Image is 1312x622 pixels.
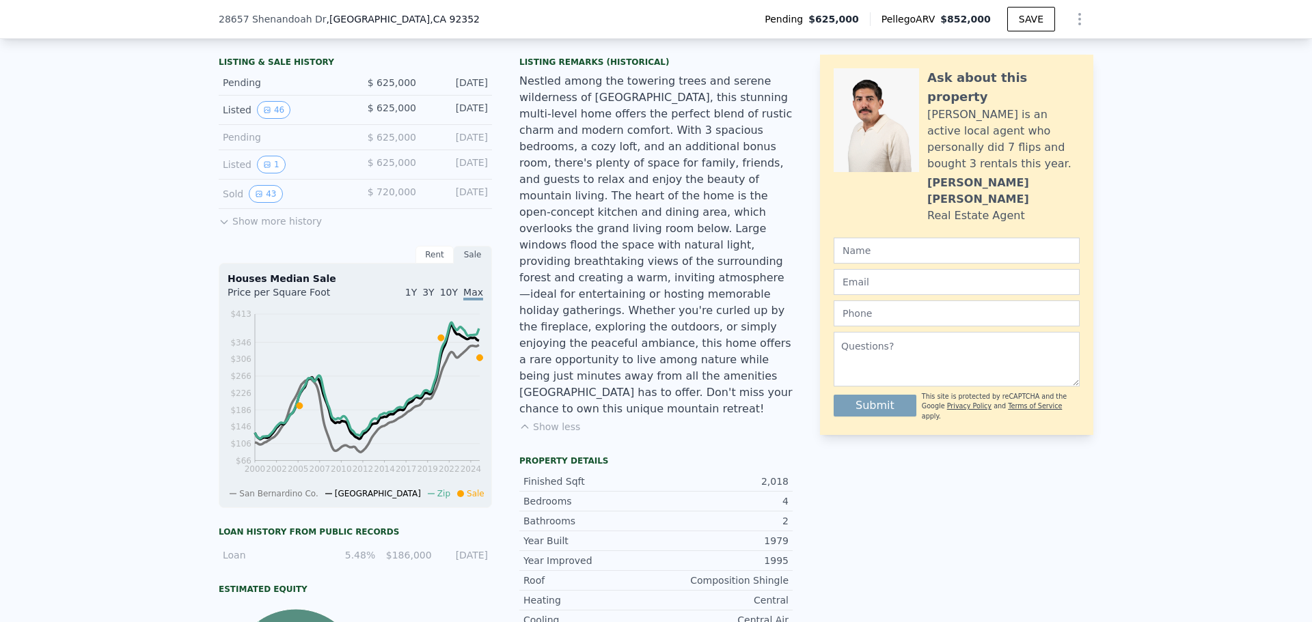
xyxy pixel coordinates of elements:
div: Year Built [523,534,656,548]
div: Sold [223,185,344,203]
div: Year Improved [523,554,656,567]
button: View historical data [249,185,282,203]
span: Zip [437,489,450,498]
span: $ 625,000 [368,77,416,88]
div: Ask about this property [927,68,1080,107]
tspan: $146 [230,422,251,432]
span: 28657 Shenandoah Dr [219,12,327,26]
tspan: $66 [236,456,251,466]
div: [PERSON_NAME] is an active local agent who personally did 7 flips and bought 3 rentals this year. [927,107,1080,172]
div: [DATE] [427,156,488,173]
tspan: 2014 [374,464,395,474]
div: [PERSON_NAME] [PERSON_NAME] [927,175,1080,208]
div: 1979 [656,534,789,548]
div: Loan history from public records [219,526,492,537]
input: Email [834,269,1080,295]
span: Max [463,287,483,300]
div: Pending [223,130,344,144]
div: Bedrooms [523,494,656,508]
tspan: 2005 [288,464,309,474]
div: Roof [523,574,656,587]
tspan: 2024 [461,464,482,474]
div: [DATE] [440,548,488,562]
div: Central [656,593,789,607]
tspan: $266 [230,371,251,381]
div: Houses Median Sale [228,272,483,285]
div: Rent [415,246,454,264]
div: $186,000 [383,548,431,562]
span: 10Y [440,287,458,298]
div: Composition Shingle [656,574,789,587]
button: Show more history [219,209,322,228]
div: Loan [223,548,319,562]
span: $ 625,000 [368,102,416,113]
div: 2 [656,514,789,528]
div: [DATE] [427,130,488,144]
div: Listed [223,101,344,119]
div: 5.48% [327,548,375,562]
span: , [GEOGRAPHIC_DATA] [327,12,480,26]
span: $ 720,000 [368,186,416,197]
span: $625,000 [808,12,859,26]
span: [GEOGRAPHIC_DATA] [335,489,421,498]
button: View historical data [257,156,286,173]
div: [DATE] [427,101,488,119]
tspan: 2002 [266,464,287,474]
div: Heating [523,593,656,607]
div: Estimated Equity [219,584,492,595]
div: Sale [454,246,492,264]
span: $852,000 [940,14,991,25]
span: $ 625,000 [368,157,416,168]
div: 4 [656,494,789,508]
div: Listing Remarks (Historical) [519,57,793,68]
tspan: $413 [230,309,251,319]
div: Bathrooms [523,514,656,528]
input: Phone [834,300,1080,326]
div: Real Estate Agent [927,208,1025,224]
span: 1Y [405,287,417,298]
div: 1995 [656,554,789,567]
div: Finished Sqft [523,475,656,488]
span: Sale [467,489,484,498]
tspan: 2012 [353,464,374,474]
span: , CA 92352 [430,14,480,25]
div: Listed [223,156,344,173]
tspan: $306 [230,354,251,364]
tspan: 2000 [245,464,266,474]
div: LISTING & SALE HISTORY [219,57,492,70]
span: $ 625,000 [368,132,416,143]
span: Pellego ARV [881,12,941,26]
div: [DATE] [427,185,488,203]
tspan: $186 [230,406,251,415]
button: Show Options [1066,5,1093,33]
tspan: 2007 [310,464,331,474]
tspan: $106 [230,439,251,449]
div: Nestled among the towering trees and serene wilderness of [GEOGRAPHIC_DATA], this stunning multi-... [519,73,793,417]
tspan: $226 [230,388,251,398]
a: Terms of Service [1008,402,1062,410]
tspan: 2017 [396,464,417,474]
span: Pending [765,12,808,26]
div: 2,018 [656,475,789,488]
div: Property details [519,455,793,466]
button: Submit [834,395,916,416]
span: 3Y [422,287,434,298]
button: SAVE [1007,7,1055,31]
a: Privacy Policy [947,402,992,410]
div: This site is protected by reCAPTCHA and the Google and apply. [922,392,1080,421]
button: View historical data [257,101,290,119]
div: Price per Square Foot [228,285,355,307]
tspan: 2022 [439,464,460,474]
button: Show less [519,420,580,434]
tspan: $346 [230,338,251,348]
tspan: 2019 [417,464,438,474]
tspan: 2010 [331,464,352,474]
span: San Bernardino Co. [239,489,318,498]
div: [DATE] [427,76,488,89]
div: Pending [223,76,344,89]
input: Name [834,238,1080,264]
